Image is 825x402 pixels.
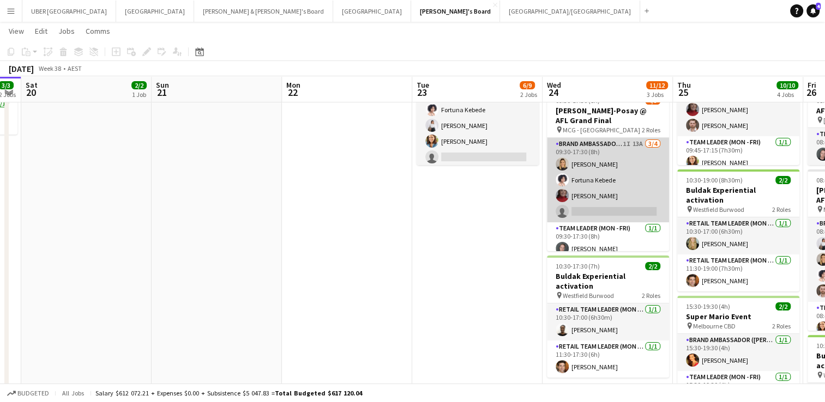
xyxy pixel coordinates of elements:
[563,126,640,134] span: MCG - [GEOGRAPHIC_DATA]
[68,64,82,72] div: AEST
[547,80,561,90] span: Wed
[520,90,537,99] div: 2 Jobs
[677,169,799,291] app-job-card: 10:30-19:00 (8h30m)2/2Buldak Experiential activation Westfield Burwood2 RolesRETAIL Team Leader (...
[677,80,691,90] span: Thu
[58,26,75,36] span: Jobs
[775,302,791,310] span: 2/2
[5,387,51,399] button: Budgeted
[676,86,691,99] span: 25
[131,81,147,89] span: 2/2
[500,1,640,22] button: [GEOGRAPHIC_DATA]/[GEOGRAPHIC_DATA]
[411,1,500,22] button: [PERSON_NAME]'s Board
[677,217,799,254] app-card-role: RETAIL Team Leader (Mon - Fri)1/110:30-17:00 (6h30m)[PERSON_NAME]
[154,86,169,99] span: 21
[686,176,743,184] span: 10:30-19:00 (8h30m)
[22,1,116,22] button: UBER [GEOGRAPHIC_DATA]
[547,271,669,291] h3: Buldak Experiential activation
[547,222,669,259] app-card-role: Team Leader (Mon - Fri)1/109:30-17:30 (8h)[PERSON_NAME]
[285,86,300,99] span: 22
[646,81,668,89] span: 11/12
[642,291,660,300] span: 2 Roles
[677,254,799,291] app-card-role: RETAIL Team Leader (Mon - Fri)1/111:30-19:00 (7h30m)[PERSON_NAME]
[60,389,86,397] span: All jobs
[547,138,669,222] app-card-role: Brand Ambassador ([PERSON_NAME])1I13A3/409:30-17:30 (8h)[PERSON_NAME]Fortuna Kebede[PERSON_NAME]
[776,81,798,89] span: 10/10
[547,303,669,340] app-card-role: RETAIL Team Leader (Mon - Fri)1/110:30-17:00 (6h30m)[PERSON_NAME]
[642,126,660,134] span: 2 Roles
[35,26,47,36] span: Edit
[81,24,115,38] a: Comms
[275,389,362,397] span: Total Budgeted $617 120.04
[772,205,791,214] span: 2 Roles
[556,262,600,270] span: 10:30-17:30 (7h)
[547,90,669,251] app-job-card: 09:30-17:30 (8h)4/5[PERSON_NAME]-Posay @ AFL Grand Final MCG - [GEOGRAPHIC_DATA]2 RolesBrand Amba...
[806,86,816,99] span: 26
[86,26,110,36] span: Comms
[417,80,429,90] span: Tue
[24,86,38,99] span: 20
[693,322,736,330] span: Melbourne CBD
[17,389,49,397] span: Budgeted
[547,255,669,377] app-job-card: 10:30-17:30 (7h)2/2Buldak Experiential activation Westfield Burwood2 RolesRETAIL Team Leader (Mon...
[194,1,333,22] button: [PERSON_NAME] & [PERSON_NAME]'s Board
[95,389,362,397] div: Salary $612 072.21 + Expenses $0.00 + Subsistence $5 047.83 =
[132,90,146,99] div: 1 Job
[9,26,24,36] span: View
[4,24,28,38] a: View
[777,90,798,99] div: 4 Jobs
[520,81,535,89] span: 6/9
[54,24,79,38] a: Jobs
[772,322,791,330] span: 2 Roles
[563,291,614,300] span: Westfield Burwood
[547,340,669,377] app-card-role: RETAIL Team Leader (Mon - Fri)1/111:30-17:30 (6h)[PERSON_NAME]
[677,334,799,371] app-card-role: Brand Ambassador ([PERSON_NAME])1/115:30-19:30 (4h)[PERSON_NAME]
[677,312,799,321] h3: Super Mario Event
[415,86,429,99] span: 23
[806,4,820,17] a: 4
[26,80,38,90] span: Sat
[156,80,169,90] span: Sun
[677,185,799,205] h3: Buldak Experiential activation
[775,176,791,184] span: 2/2
[333,1,411,22] button: [GEOGRAPHIC_DATA]
[677,136,799,173] app-card-role: Team Leader (Mon - Fri)1/109:45-17:15 (7h30m)[PERSON_NAME]
[116,1,194,22] button: [GEOGRAPHIC_DATA]
[547,106,669,125] h3: [PERSON_NAME]-Posay @ AFL Grand Final
[816,3,821,10] span: 4
[9,63,34,74] div: [DATE]
[286,80,300,90] span: Mon
[808,80,816,90] span: Fri
[417,52,539,199] app-card-role: Brand Ambassador ([PERSON_NAME])3I8A5/815:00-15:30 (30m)[PERSON_NAME][PERSON_NAME]Fortuna Kebede[...
[545,86,561,99] span: 24
[36,64,63,72] span: Week 38
[647,90,667,99] div: 3 Jobs
[693,205,744,214] span: Westfield Burwood
[645,262,660,270] span: 2/2
[31,24,52,38] a: Edit
[686,302,730,310] span: 15:30-19:30 (4h)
